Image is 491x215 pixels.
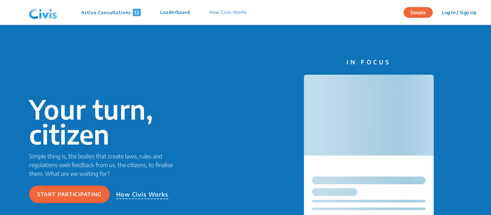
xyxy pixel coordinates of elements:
[438,7,481,17] button: Log In / Sign Up
[81,9,141,16] p: Active Consultations
[29,186,110,203] button: Start participating
[133,9,141,16] span: 12
[29,152,181,178] p: Simple thing is, the bodies that create laws, rules and regulations seek feedback from us, the ci...
[304,58,434,66] p: IN FOCUS
[160,9,190,16] p: Leaderboard
[404,7,433,18] button: Donate
[26,3,60,22] img: navlogo.png
[29,97,181,146] p: Your turn, citizen
[209,9,247,16] p: How Civis Works
[404,9,438,15] a: Donate
[116,190,169,199] p: How Civis Works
